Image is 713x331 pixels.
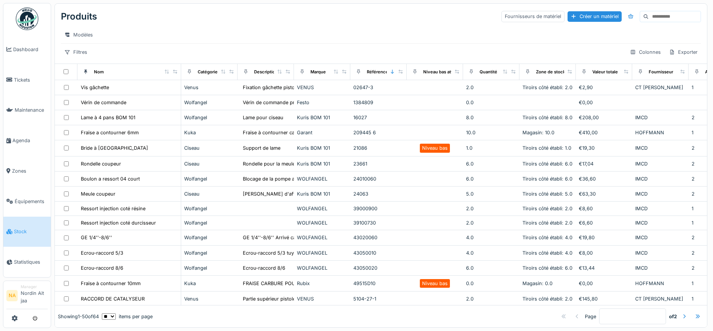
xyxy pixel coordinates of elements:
[6,284,48,309] a: NA ManagerNordin Ait jaa
[3,217,51,247] a: Stock
[297,129,347,136] div: Garant
[635,281,664,286] span: HOFFMANN
[353,219,404,226] div: 39100730
[3,125,51,156] a: Agenda
[243,175,315,182] div: Blocage de la pompe a catalyse
[585,313,596,320] div: Page
[635,85,683,90] span: CT [PERSON_NAME]
[184,114,235,121] div: Wolfangel
[522,85,572,90] span: Tiroirs côté établi: 2.0
[81,249,123,257] div: Ecrou-raccord 5/3
[297,280,347,287] div: Rubix
[21,284,48,290] div: Manager
[81,219,156,226] div: Ressort injection coté durcisseur
[579,249,629,257] div: €8,00
[81,144,148,152] div: Bride à [GEOGRAPHIC_DATA]
[353,99,404,106] div: 1384809
[466,160,516,167] div: 6.0
[635,130,664,135] span: HOFFMANN
[466,144,516,152] div: 1.0
[297,205,347,212] div: WOLFANGEL
[501,11,565,22] div: Fournisseurs de matériel
[579,160,629,167] div: €17,04
[522,191,572,197] span: Tiroirs côté établi: 5.0
[102,313,153,320] div: items per page
[522,296,572,302] span: Tiroirs côté établi: 2.0
[184,129,235,136] div: Kuka
[184,264,235,272] div: Wolfangel
[367,69,416,75] div: Référence constructeur
[3,247,51,277] a: Statistiques
[81,205,145,212] div: Ressort injection coté résine
[184,84,235,91] div: Venus
[15,198,48,205] span: Équipements
[81,295,145,302] div: RACCORD DE CATALYSEUR
[6,290,18,301] li: NA
[243,129,361,136] div: Fraise à contourner carbure monobloc avec point...
[184,160,235,167] div: Ciseau
[353,234,404,241] div: 43020060
[81,234,112,241] div: GE 1/4''-8/6''
[466,129,516,136] div: 10.0
[184,99,235,106] div: Wolfangel
[579,234,629,241] div: €19,80
[579,219,629,226] div: €6,60
[635,265,648,271] span: IMCD
[184,234,235,241] div: Wolfangel
[94,69,104,75] div: Nom
[579,99,629,106] div: €0,00
[81,264,123,272] div: Ecrou-raccord 8/6
[669,313,677,320] strong: of 2
[297,175,347,182] div: WOLFANGEL
[243,160,295,167] div: Rondelle pour la meule
[466,175,516,182] div: 6.0
[522,220,572,226] span: Tiroirs côté établi: 2.0
[14,76,48,84] span: Tickets
[466,264,516,272] div: 6.0
[579,144,629,152] div: €19,30
[3,95,51,126] a: Maintenance
[184,175,235,182] div: Wolfangel
[579,129,629,136] div: €410,00
[198,69,218,75] div: Catégorie
[254,69,278,75] div: Description
[522,235,572,240] span: Tiroirs côté établi: 4.0
[522,115,572,120] span: Tiroirs côté établi: 8.0
[422,280,448,287] div: Niveau bas
[592,69,618,75] div: Valeur totale
[627,47,664,58] div: Colonnes
[243,249,344,257] div: Ecrou-raccord 5/3 tuyaux d'arrivée catalyse
[353,249,404,257] div: 43050010
[635,191,648,197] span: IMCD
[466,234,516,241] div: 4.0
[310,69,326,75] div: Marque
[353,175,404,182] div: 24010060
[635,296,683,302] span: CT [PERSON_NAME]
[81,175,140,182] div: Boulon a ressort 04 court
[466,99,516,106] div: 0.0
[353,114,404,121] div: 16027
[466,84,516,91] div: 2.0
[422,144,448,152] div: Niveau bas
[579,280,629,287] div: €0,00
[81,99,126,106] div: Vérin de commande
[522,176,572,182] span: Tiroirs côté établi: 6.0
[297,160,347,167] div: Kuris BOM 101
[423,69,464,75] div: Niveau bas atteint ?
[14,258,48,266] span: Statistiques
[353,280,404,287] div: 49515D10
[243,114,283,121] div: Lame pour ciseau
[635,235,648,240] span: IMCD
[635,206,648,211] span: IMCD
[522,206,572,211] span: Tiroirs côté établi: 2.0
[649,69,673,75] div: Fournisseur
[3,65,51,95] a: Tickets
[635,161,648,167] span: IMCD
[297,190,347,197] div: Kuris BOM 101
[58,313,99,320] div: Showing 1 - 50 of 64
[579,190,629,197] div: €63,30
[297,234,347,241] div: WOLFANGEL
[81,280,141,287] div: Fraise à contourner 10mm
[243,99,366,106] div: Vérin de commande principale " DSBC-100-125-PPV...
[184,249,235,257] div: Wolfangel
